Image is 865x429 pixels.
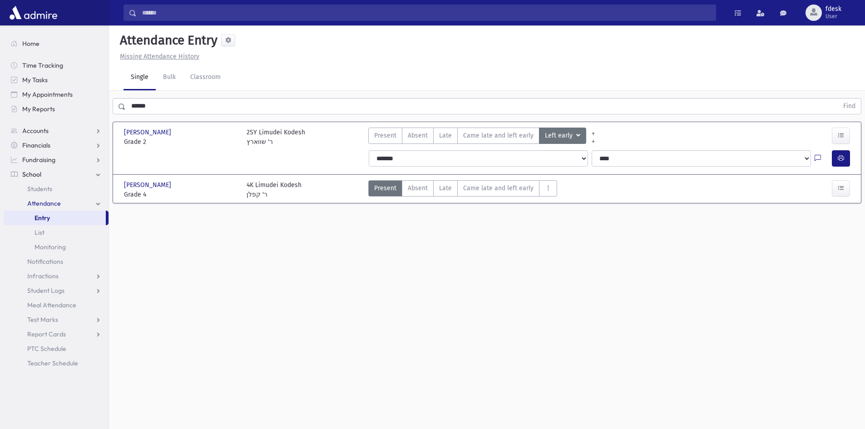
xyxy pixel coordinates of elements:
a: PTC Schedule [4,341,109,356]
span: Home [22,39,40,48]
a: Classroom [183,65,228,90]
span: Accounts [22,127,49,135]
div: 2SY Limudei Kodesh ר' שווארץ [247,128,305,147]
a: Entry [4,211,106,225]
div: AttTypes [368,180,557,199]
span: Student Logs [27,286,64,295]
button: Find [838,99,861,114]
a: Bulk [156,65,183,90]
span: [PERSON_NAME] [124,180,173,190]
a: Fundraising [4,153,109,167]
input: Search [137,5,716,21]
span: Students [27,185,52,193]
span: Meal Attendance [27,301,76,309]
a: Report Cards [4,327,109,341]
a: Accounts [4,123,109,138]
span: School [22,170,41,178]
span: Late [439,183,452,193]
a: Infractions [4,269,109,283]
a: Students [4,182,109,196]
span: Time Tracking [22,61,63,69]
span: Test Marks [27,316,58,324]
a: Monitoring [4,240,109,254]
span: Infractions [27,272,59,280]
a: Missing Attendance History [116,53,199,60]
span: Financials [22,141,50,149]
span: Fundraising [22,156,55,164]
h5: Attendance Entry [116,33,217,48]
a: School [4,167,109,182]
span: Came late and left early [463,183,534,193]
a: Notifications [4,254,109,269]
span: Entry [35,214,50,222]
u: Missing Attendance History [120,53,199,60]
span: List [35,228,44,237]
span: Grade 4 [124,190,237,199]
div: AttTypes [368,128,586,147]
span: Absent [408,131,428,140]
a: Teacher Schedule [4,356,109,370]
a: Student Logs [4,283,109,298]
span: Monitoring [35,243,66,251]
a: Financials [4,138,109,153]
a: Single [124,65,156,90]
span: Left early [545,131,574,141]
span: Notifications [27,257,63,266]
span: User [825,13,841,20]
span: Report Cards [27,330,66,338]
button: Left early [539,128,586,144]
span: My Appointments [22,90,73,99]
a: Attendance [4,196,109,211]
span: Absent [408,183,428,193]
img: AdmirePro [7,4,59,22]
div: 4K Limudei Kodesh ר' קפלן [247,180,302,199]
span: Grade 2 [124,137,237,147]
a: Home [4,36,109,51]
a: My Appointments [4,87,109,102]
span: Late [439,131,452,140]
span: Present [374,131,396,140]
span: [PERSON_NAME] [124,128,173,137]
span: Attendance [27,199,61,207]
span: Came late and left early [463,131,534,140]
a: My Reports [4,102,109,116]
span: Teacher Schedule [27,359,78,367]
a: My Tasks [4,73,109,87]
span: PTC Schedule [27,345,66,353]
span: Present [374,183,396,193]
a: Test Marks [4,312,109,327]
a: Time Tracking [4,58,109,73]
a: List [4,225,109,240]
span: My Reports [22,105,55,113]
a: Meal Attendance [4,298,109,312]
span: My Tasks [22,76,48,84]
span: fdesk [825,5,841,13]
